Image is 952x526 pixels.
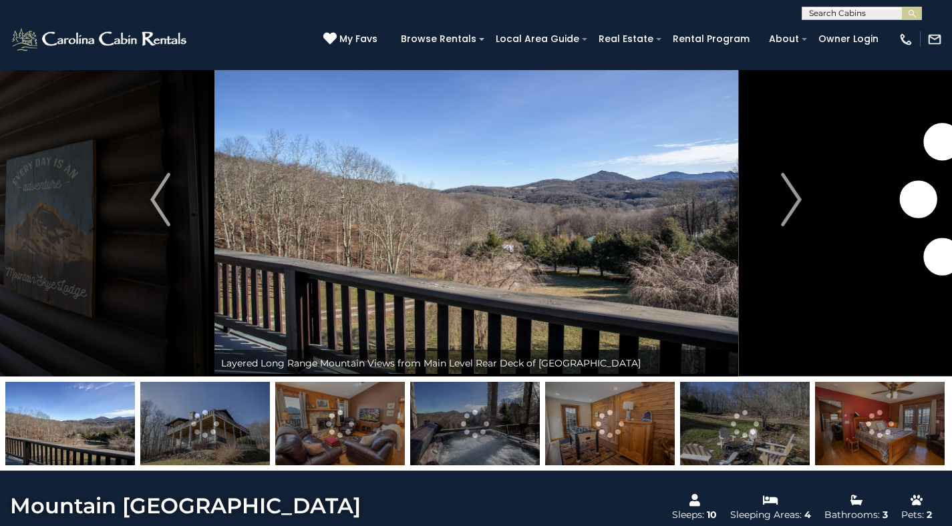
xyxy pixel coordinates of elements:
[5,382,135,465] img: 163266185
[782,173,802,226] img: arrow
[762,29,806,49] a: About
[680,382,810,465] img: 163266164
[927,32,942,47] img: mail-regular-white.png
[214,350,738,376] div: Layered Long Range Mountain Views from Main Level Rear Deck of [GEOGRAPHIC_DATA]
[489,29,586,49] a: Local Area Guide
[812,29,885,49] a: Owner Login
[107,23,214,376] button: Previous
[323,32,381,47] a: My Favs
[275,382,405,465] img: 163266155
[738,23,845,376] button: Next
[666,29,756,49] a: Rental Program
[545,382,675,465] img: 163266189
[410,382,540,465] img: 163266161
[394,29,483,49] a: Browse Rentals
[592,29,660,49] a: Real Estate
[815,382,945,465] img: 163266194
[339,32,377,46] span: My Favs
[899,32,913,47] img: phone-regular-white.png
[10,26,190,53] img: White-1-2.png
[150,173,170,226] img: arrow
[140,382,270,465] img: 163266154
